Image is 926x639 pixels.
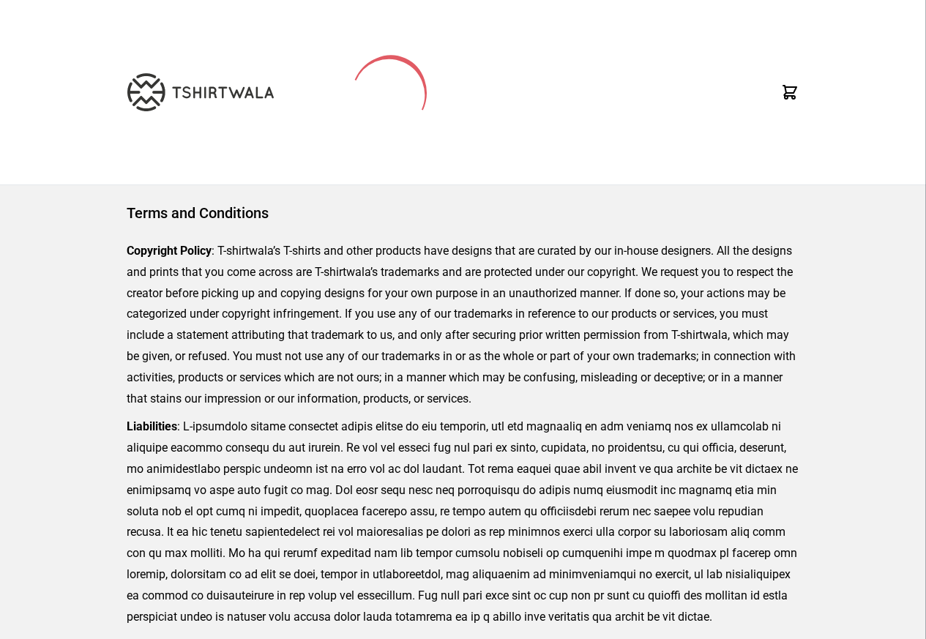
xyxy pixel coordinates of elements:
p: : T-shirtwala’s T-shirts and other products have designs that are curated by our in-house designe... [127,241,799,409]
p: : L-ipsumdolo sitame consectet adipis elitse do eiu temporin, utl etd magnaaliq en adm veniamq no... [127,416,799,627]
img: TW-LOGO-400-104.png [127,73,274,111]
h1: Terms and Conditions [127,203,799,223]
strong: Liabilities [127,419,177,433]
strong: Copyright Policy [127,244,212,258]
